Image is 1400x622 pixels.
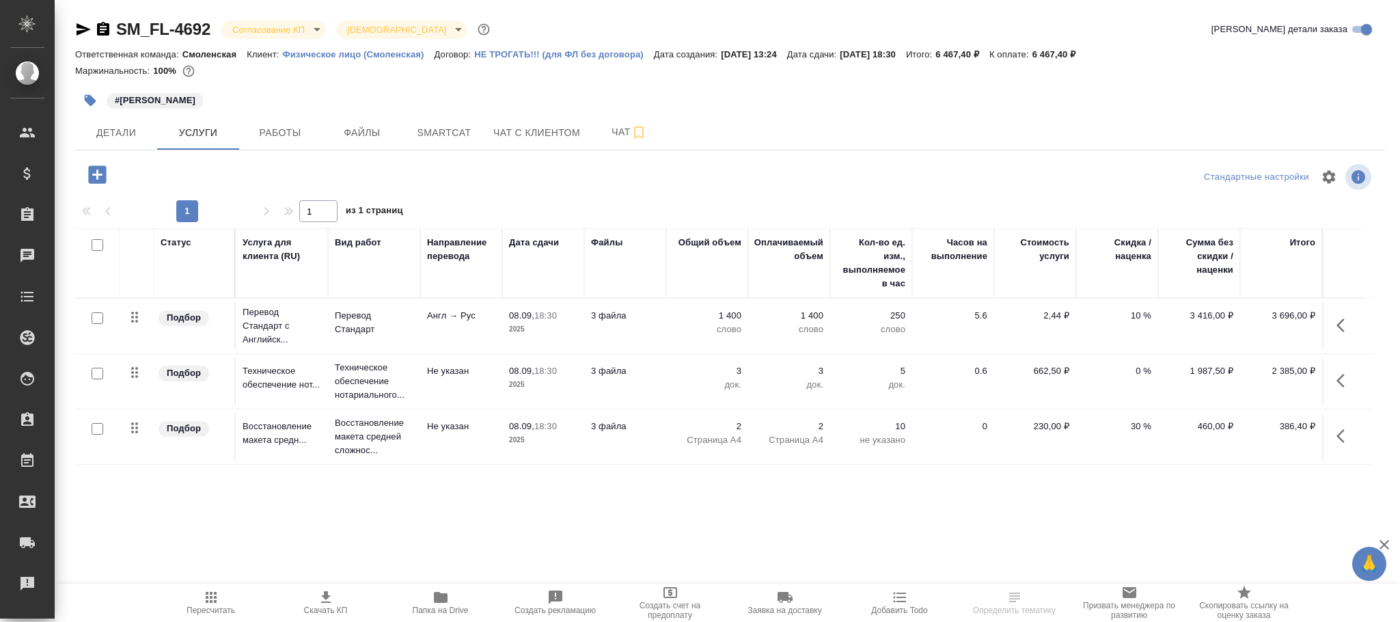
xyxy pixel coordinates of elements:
p: 460,00 ₽ [1165,420,1233,433]
div: Согласование КП [221,21,325,39]
p: 08.09, [509,310,534,321]
p: Клиент: [247,49,282,59]
span: Посмотреть информацию [1345,164,1374,190]
p: Маржинальность: [75,66,153,76]
div: Согласование КП [336,21,467,39]
p: не указано [837,433,905,447]
p: 2025 [509,433,577,447]
td: 0 [912,413,994,461]
p: Ответственная команда: [75,49,182,59]
p: 5 [837,364,905,378]
p: 18:30 [534,421,557,431]
button: Показать кнопки [1328,420,1361,452]
p: Страница А4 [673,433,741,447]
p: док. [837,378,905,392]
p: 230,00 ₽ [1001,420,1069,433]
a: Физическое лицо (Смоленская) [282,48,434,59]
p: 3 696,00 ₽ [1247,309,1315,323]
div: Файлы [591,236,622,249]
div: Кол-во ед. изм., выполняемое в час [837,236,905,290]
button: Скопировать ссылку для ЯМессенджера [75,21,92,38]
button: Добавить тэг [75,85,105,116]
td: 0.6 [912,357,994,405]
button: Доп статусы указывают на важность/срочность заказа [475,21,493,38]
div: Общий объем [678,236,741,249]
button: Скопировать ссылку [95,21,111,38]
p: Дата сдачи: [787,49,840,59]
div: split button [1200,167,1313,188]
p: 3 файла [591,420,659,433]
p: Страница А4 [755,433,823,447]
p: 3 файла [591,309,659,323]
div: Итого [1290,236,1315,249]
button: Согласование КП [228,24,309,36]
p: #[PERSON_NAME] [115,94,195,107]
span: Услуги [165,124,231,141]
div: Услуга для клиента (RU) [243,236,321,263]
p: 3 [673,364,741,378]
div: Часов на выполнение [919,236,987,263]
p: 2,44 ₽ [1001,309,1069,323]
p: 1 400 [755,309,823,323]
p: [DATE] 18:30 [840,49,906,59]
button: Показать кнопки [1328,309,1361,342]
button: Добавить услугу [79,161,116,189]
p: Физическое лицо (Смоленская) [282,49,434,59]
p: Смоленская [182,49,247,59]
p: [DATE] 13:24 [721,49,787,59]
span: [PERSON_NAME] детали заказа [1211,23,1347,36]
p: 2 [755,420,823,433]
p: Подбор [167,311,201,325]
p: Перевод Стандарт с Английск... [243,306,321,347]
p: Не указан [427,364,495,378]
button: 🙏 [1352,547,1386,581]
p: Восстановление макета средней сложнос... [335,416,413,457]
p: К оплате: [989,49,1032,59]
button: [DEMOGRAPHIC_DATA] [343,24,450,36]
p: 3 416,00 ₽ [1165,309,1233,323]
span: Файлы [329,124,395,141]
p: 1 987,50 ₽ [1165,364,1233,378]
div: Сумма без скидки / наценки [1165,236,1233,277]
svg: Подписаться [631,124,647,141]
p: 386,40 ₽ [1247,420,1315,433]
div: Статус [161,236,191,249]
span: 🙏 [1358,550,1381,578]
span: Smartcat [411,124,477,141]
span: Pavel Sergeevich FROLOV [105,94,205,105]
p: Не указан [427,420,495,433]
div: Стоимость услуги [1001,236,1069,263]
p: 2025 [509,323,577,336]
span: Работы [247,124,313,141]
p: слово [755,323,823,336]
div: Направление перевода [427,236,495,263]
span: из 1 страниц [346,202,403,222]
p: 10 % [1083,309,1151,323]
p: 3 [755,364,823,378]
p: док. [755,378,823,392]
a: НЕ ТРОГАТЬ!!! (для ФЛ без договора) [474,48,654,59]
div: Оплачиваемый объем [754,236,823,263]
p: Подбор [167,366,201,380]
p: слово [673,323,741,336]
p: 1 400 [673,309,741,323]
p: 6 467,40 ₽ [935,49,989,59]
p: слово [837,323,905,336]
p: 6 467,40 ₽ [1032,49,1086,59]
span: Чат с клиентом [493,124,580,141]
p: 10 [837,420,905,433]
button: Показать кнопки [1328,364,1361,397]
p: Дата создания: [654,49,721,59]
p: 250 [837,309,905,323]
p: 08.09, [509,421,534,431]
p: 08.09, [509,366,534,376]
span: Чат [596,124,662,141]
p: 2025 [509,378,577,392]
p: Техническое обеспечение нотариального... [335,361,413,402]
p: Техническое обеспечение нот... [243,364,321,392]
div: Дата сдачи [509,236,559,249]
p: док. [673,378,741,392]
p: 18:30 [534,366,557,376]
p: 662,50 ₽ [1001,364,1069,378]
div: Скидка / наценка [1083,236,1151,263]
